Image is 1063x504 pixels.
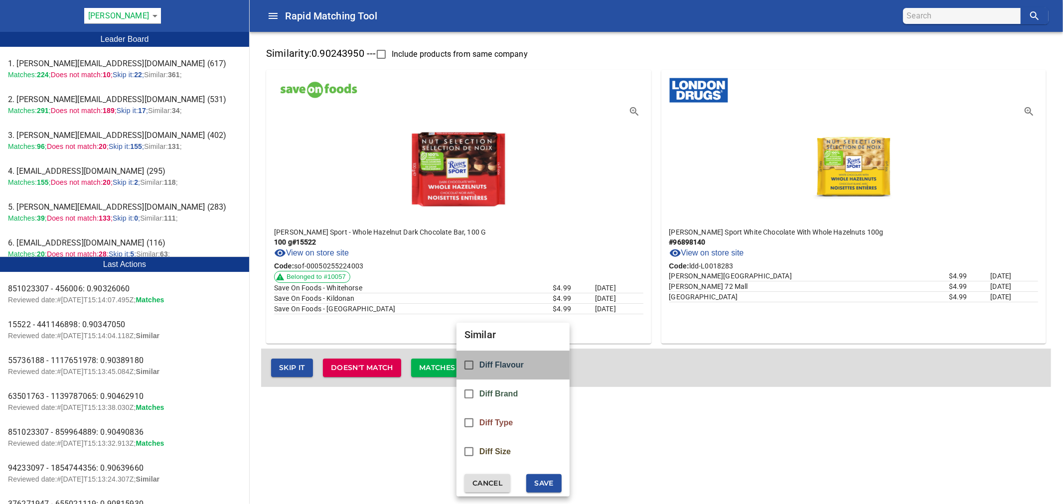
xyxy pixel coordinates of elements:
div: Diff Flavour [456,351,570,379]
div: Diff Type [456,408,570,437]
span: Diff Brand [479,389,518,398]
button: Save [526,474,562,493]
span: Diff Flavour [479,361,524,370]
span: Diff Type [479,418,513,427]
span: Cancel [472,477,502,490]
span: Save [534,477,554,490]
div: Diff Size [456,437,570,466]
button: Cancel [464,474,510,493]
h6: Similar [456,323,570,347]
div: Diff Brand [456,379,570,408]
span: Diff Size [479,447,511,456]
